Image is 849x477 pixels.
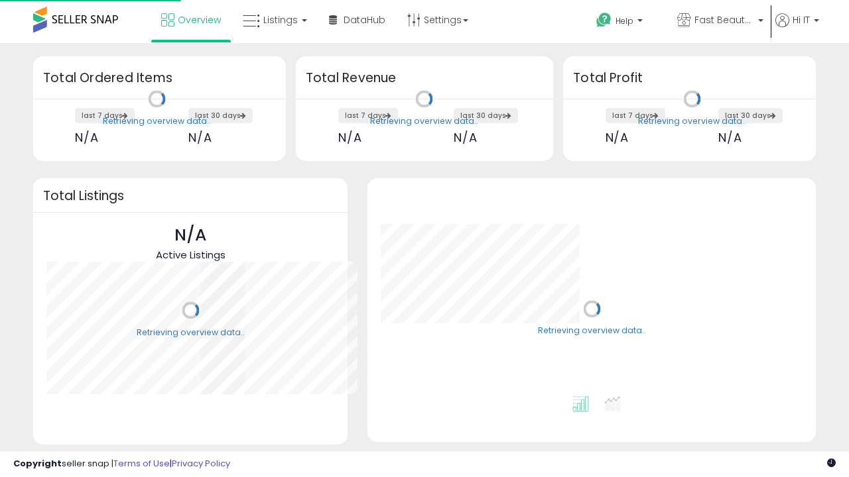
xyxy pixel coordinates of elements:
[103,115,211,127] div: Retrieving overview data..
[137,327,245,339] div: Retrieving overview data..
[172,457,230,470] a: Privacy Policy
[113,457,170,470] a: Terms of Use
[344,13,385,26] span: DataHub
[263,13,298,26] span: Listings
[616,15,633,26] span: Help
[793,13,810,26] span: Hi IT
[775,13,819,43] a: Hi IT
[586,2,665,43] a: Help
[13,457,62,470] strong: Copyright
[596,12,612,28] i: Get Help
[638,115,746,127] div: Retrieving overview data..
[694,13,754,26] span: Fast Beauty ([GEOGRAPHIC_DATA])
[538,325,646,337] div: Retrieving overview data..
[13,458,230,470] div: seller snap | |
[370,115,478,127] div: Retrieving overview data..
[178,13,221,26] span: Overview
